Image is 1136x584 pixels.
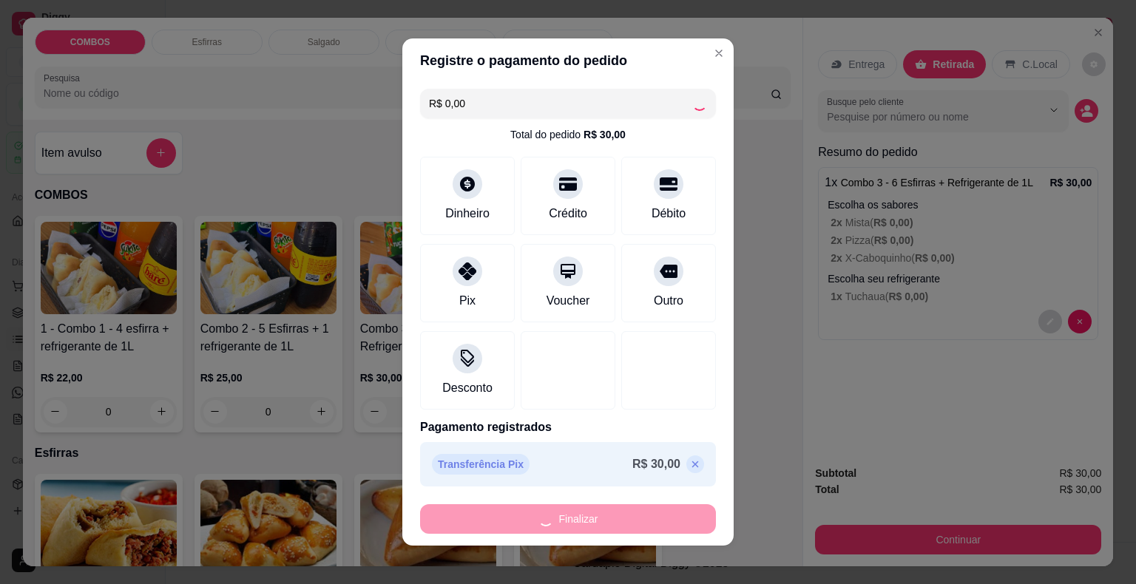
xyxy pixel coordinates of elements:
[510,127,626,142] div: Total do pedido
[707,41,731,65] button: Close
[547,292,590,310] div: Voucher
[442,379,493,397] div: Desconto
[692,96,707,111] div: Loading
[632,455,680,473] p: R$ 30,00
[654,292,683,310] div: Outro
[549,205,587,223] div: Crédito
[432,454,530,475] p: Transferência Pix
[429,89,692,118] input: Ex.: hambúrguer de cordeiro
[652,205,686,223] div: Débito
[420,418,716,436] p: Pagamento registrados
[402,38,734,83] header: Registre o pagamento do pedido
[459,292,476,310] div: Pix
[445,205,490,223] div: Dinheiro
[584,127,626,142] div: R$ 30,00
